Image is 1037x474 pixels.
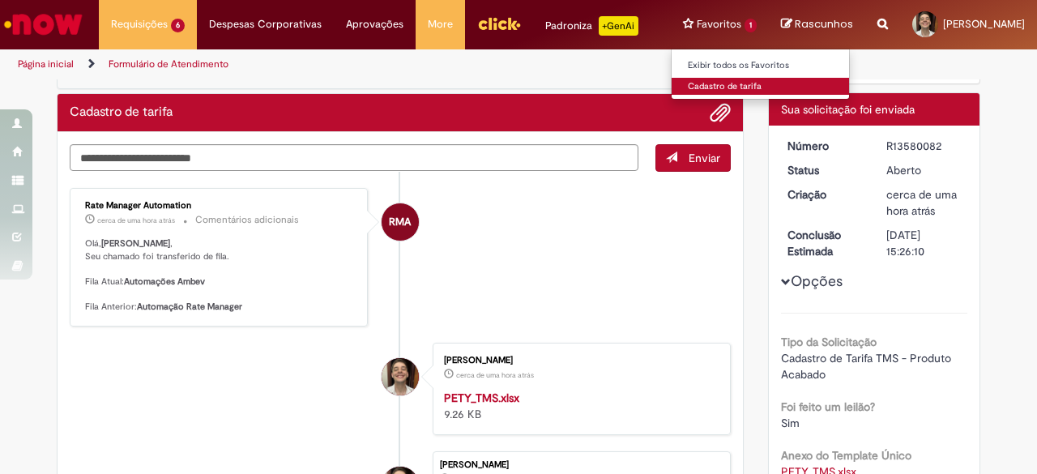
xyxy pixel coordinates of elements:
[97,216,175,225] span: cerca de uma hora atrás
[209,16,322,32] span: Despesas Corporativas
[781,17,853,32] a: Rascunhos
[886,162,962,178] div: Aberto
[382,203,419,241] div: Rate Manager Automation
[137,301,242,313] b: Automação Rate Manager
[781,416,800,430] span: Sim
[382,358,419,395] div: Lucas Renan De Campos
[346,16,403,32] span: Aprovações
[428,16,453,32] span: More
[18,58,74,70] a: Página inicial
[545,16,638,36] div: Padroniza
[781,399,875,414] b: Foi feito um leilão?
[689,151,720,165] span: Enviar
[745,19,757,32] span: 1
[195,213,299,227] small: Comentários adicionais
[12,49,679,79] ul: Trilhas de página
[672,57,850,75] a: Exibir todos os Favoritos
[97,216,175,225] time: 30/09/2025 09:35:29
[70,105,173,120] h2: Cadastro de tarifa Histórico de tíquete
[101,237,170,250] b: [PERSON_NAME]
[456,370,534,380] time: 30/09/2025 09:26:03
[456,370,534,380] span: cerca de uma hora atrás
[477,11,521,36] img: click_logo_yellow_360x200.png
[124,275,205,288] b: Automações Ambev
[886,227,962,259] div: [DATE] 15:26:10
[795,16,853,32] span: Rascunhos
[2,8,85,41] img: ServiceNow
[886,186,962,219] div: 30/09/2025 09:26:07
[671,49,850,100] ul: Favoritos
[775,186,875,203] dt: Criação
[655,144,731,172] button: Enviar
[171,19,185,32] span: 6
[85,201,355,211] div: Rate Manager Automation
[775,227,875,259] dt: Conclusão Estimada
[781,351,954,382] span: Cadastro de Tarifa TMS - Produto Acabado
[886,187,957,218] span: cerca de uma hora atrás
[775,162,875,178] dt: Status
[444,356,714,365] div: [PERSON_NAME]
[886,138,962,154] div: R13580082
[710,102,731,123] button: Adicionar anexos
[781,448,911,463] b: Anexo do Template Único
[781,335,877,349] b: Tipo da Solicitação
[672,78,850,96] a: Cadastro de tarifa
[70,144,638,171] textarea: Digite sua mensagem aqui...
[444,391,519,405] a: PETY_TMS.xlsx
[444,390,714,422] div: 9.26 KB
[781,102,915,117] span: Sua solicitação foi enviada
[109,58,228,70] a: Formulário de Atendimento
[886,187,957,218] time: 30/09/2025 09:26:07
[775,138,875,154] dt: Número
[943,17,1025,31] span: [PERSON_NAME]
[697,16,741,32] span: Favoritos
[389,203,411,241] span: RMA
[599,16,638,36] p: +GenAi
[111,16,168,32] span: Requisições
[85,237,355,314] p: Olá, , Seu chamado foi transferido de fila. Fila Atual: Fila Anterior:
[440,460,722,470] div: [PERSON_NAME]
